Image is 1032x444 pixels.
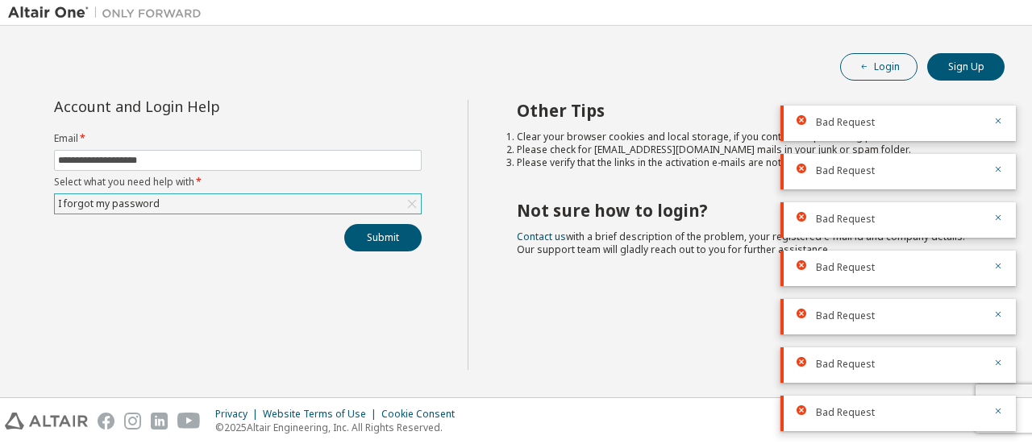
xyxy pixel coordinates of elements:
[215,408,263,421] div: Privacy
[517,230,566,243] a: Contact us
[816,213,875,226] span: Bad Request
[517,156,976,169] li: Please verify that the links in the activation e-mails are not expired.
[517,200,976,221] h2: Not sure how to login?
[54,100,348,113] div: Account and Login Help
[517,131,976,143] li: Clear your browser cookies and local storage, if you continue experiencing problems.
[816,406,875,419] span: Bad Request
[5,413,88,429] img: altair_logo.svg
[381,408,464,421] div: Cookie Consent
[56,195,162,213] div: I forgot my password
[517,230,965,256] span: with a brief description of the problem, your registered e-mail id and company details. Our suppo...
[215,421,464,434] p: © 2025 Altair Engineering, Inc. All Rights Reserved.
[177,413,201,429] img: youtube.svg
[263,408,381,421] div: Website Terms of Use
[54,176,422,189] label: Select what you need help with
[840,53,918,81] button: Login
[816,116,875,129] span: Bad Request
[151,413,168,429] img: linkedin.svg
[55,194,421,214] div: I forgot my password
[816,309,875,322] span: Bad Request
[927,53,1005,81] button: Sign Up
[517,143,976,156] li: Please check for [EMAIL_ADDRESS][DOMAIN_NAME] mails in your junk or spam folder.
[816,164,875,177] span: Bad Request
[54,132,422,145] label: Email
[816,358,875,371] span: Bad Request
[816,261,875,274] span: Bad Request
[517,100,976,121] h2: Other Tips
[98,413,114,429] img: facebook.svg
[8,5,210,21] img: Altair One
[124,413,141,429] img: instagram.svg
[344,224,422,251] button: Submit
